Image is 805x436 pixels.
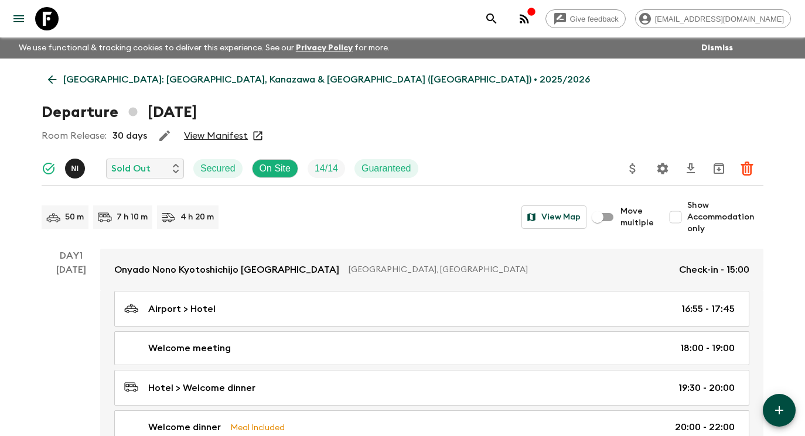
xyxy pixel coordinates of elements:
[678,381,735,395] p: 19:30 - 20:00
[114,331,749,365] a: Welcome meeting18:00 - 19:00
[193,159,243,178] div: Secured
[184,130,248,142] a: View Manifest
[112,129,147,143] p: 30 days
[308,159,345,178] div: Trip Fill
[680,341,735,355] p: 18:00 - 19:00
[63,73,590,87] p: [GEOGRAPHIC_DATA]: [GEOGRAPHIC_DATA], Kanazawa & [GEOGRAPHIC_DATA] ([GEOGRAPHIC_DATA]) • 2025/2026
[114,291,749,327] a: Airport > Hotel16:55 - 17:45
[65,211,84,223] p: 50 m
[679,157,702,180] button: Download CSV
[681,302,735,316] p: 16:55 - 17:45
[42,101,197,124] h1: Departure [DATE]
[296,44,353,52] a: Privacy Policy
[675,420,735,434] p: 20:00 - 22:00
[71,164,79,173] p: N I
[635,9,791,28] div: [EMAIL_ADDRESS][DOMAIN_NAME]
[114,263,339,277] p: Onyado Nono Kyotoshichijo [GEOGRAPHIC_DATA]
[7,7,30,30] button: menu
[315,162,338,176] p: 14 / 14
[148,381,255,395] p: Hotel > Welcome dinner
[349,264,670,276] p: [GEOGRAPHIC_DATA], [GEOGRAPHIC_DATA]
[111,162,151,176] p: Sold Out
[260,162,291,176] p: On Site
[679,263,749,277] p: Check-in - 15:00
[564,15,625,23] span: Give feedback
[480,7,503,30] button: search adventures
[252,159,298,178] div: On Site
[14,37,394,59] p: We use functional & tracking cookies to deliver this experience. See our for more.
[42,68,596,91] a: [GEOGRAPHIC_DATA]: [GEOGRAPHIC_DATA], Kanazawa & [GEOGRAPHIC_DATA] ([GEOGRAPHIC_DATA]) • 2025/2026
[620,205,654,229] span: Move multiple
[42,129,107,143] p: Room Release:
[200,162,236,176] p: Secured
[651,157,674,180] button: Settings
[148,341,231,355] p: Welcome meeting
[361,162,411,176] p: Guaranteed
[735,157,759,180] button: Delete
[545,9,626,28] a: Give feedback
[148,302,216,316] p: Airport > Hotel
[230,421,285,434] p: Meal Included
[698,40,736,56] button: Dismiss
[521,205,586,229] button: View Map
[42,162,56,176] svg: Synced Successfully
[180,211,214,223] p: 4 h 20 m
[621,157,644,180] button: Update Price, Early Bird Discount and Costs
[148,420,221,434] p: Welcome dinner
[114,370,749,406] a: Hotel > Welcome dinner19:30 - 20:00
[65,162,87,171] span: Naoya Ishida
[687,200,763,235] span: Show Accommodation only
[117,211,148,223] p: 7 h 10 m
[65,159,87,178] button: NI
[707,157,731,180] button: Archive (Completed, Cancelled or Unsynced Departures only)
[42,249,100,263] p: Day 1
[649,15,790,23] span: [EMAIL_ADDRESS][DOMAIN_NAME]
[100,249,763,291] a: Onyado Nono Kyotoshichijo [GEOGRAPHIC_DATA][GEOGRAPHIC_DATA], [GEOGRAPHIC_DATA]Check-in - 15:00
